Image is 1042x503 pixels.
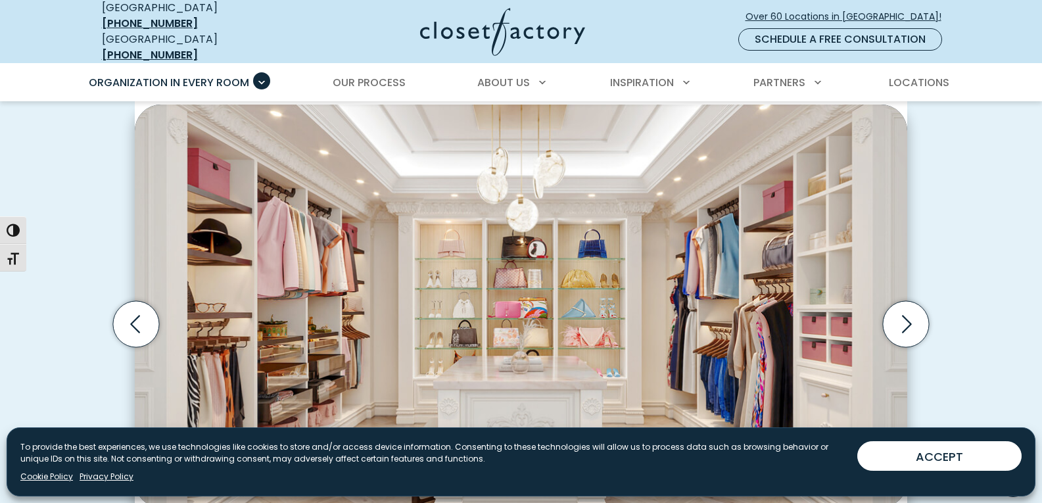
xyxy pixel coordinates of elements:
img: Closet Factory Logo [420,8,585,56]
a: Schedule a Free Consultation [738,28,942,51]
span: Locations [889,75,949,90]
a: [PHONE_NUMBER] [102,16,198,31]
a: Privacy Policy [80,471,133,483]
a: Cookie Policy [20,471,73,483]
span: Partners [753,75,805,90]
span: About Us [477,75,530,90]
button: Previous slide [108,296,164,352]
a: [PHONE_NUMBER] [102,47,198,62]
span: Organization in Every Room [89,75,249,90]
p: To provide the best experiences, we use technologies like cookies to store and/or access device i... [20,441,847,465]
div: [GEOGRAPHIC_DATA] [102,32,293,63]
span: Our Process [333,75,406,90]
nav: Primary Menu [80,64,963,101]
button: Next slide [878,296,934,352]
span: Over 60 Locations in [GEOGRAPHIC_DATA]! [746,10,952,24]
a: Over 60 Locations in [GEOGRAPHIC_DATA]! [745,5,953,28]
button: ACCEPT [857,441,1022,471]
span: Inspiration [610,75,674,90]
